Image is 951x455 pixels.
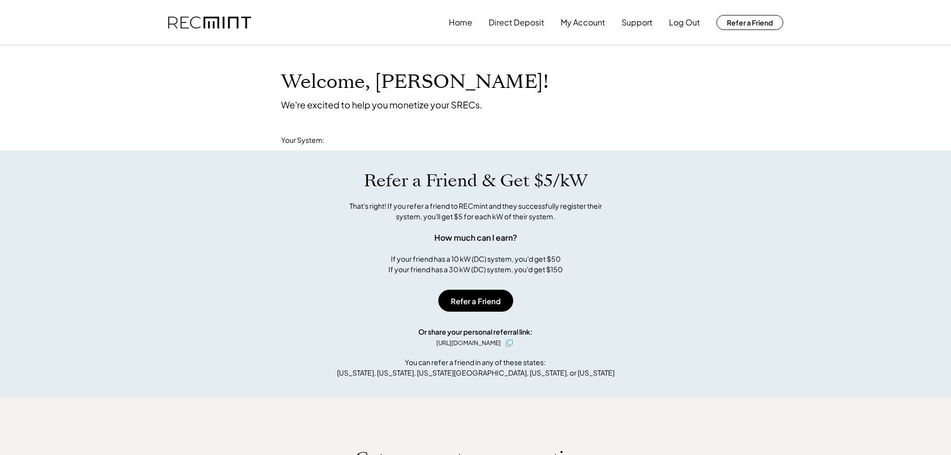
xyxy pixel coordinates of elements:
[418,327,533,337] div: Or share your personal referral link:
[716,15,783,30] button: Refer a Friend
[281,70,549,94] h1: Welcome, [PERSON_NAME]!
[281,99,482,110] div: We're excited to help you monetize your SRECs.
[434,232,517,244] div: How much can I earn?
[669,12,700,32] button: Log Out
[388,254,563,275] div: If your friend has a 10 kW (DC) system, you'd get $50 If your friend has a 30 kW (DC) system, you...
[436,339,501,348] div: [URL][DOMAIN_NAME]
[281,135,324,145] div: Your System:
[337,357,615,378] div: You can refer a friend in any of these states: [US_STATE], [US_STATE], [US_STATE][GEOGRAPHIC_DATA...
[168,16,251,29] img: recmint-logotype%403x.png
[561,12,605,32] button: My Account
[338,201,613,222] div: That's right! If you refer a friend to RECmint and they successfully register their system, you'l...
[364,170,588,191] h1: Refer a Friend & Get $5/kW
[449,12,472,32] button: Home
[489,12,544,32] button: Direct Deposit
[503,337,515,349] button: click to copy
[622,12,652,32] button: Support
[438,290,513,312] button: Refer a Friend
